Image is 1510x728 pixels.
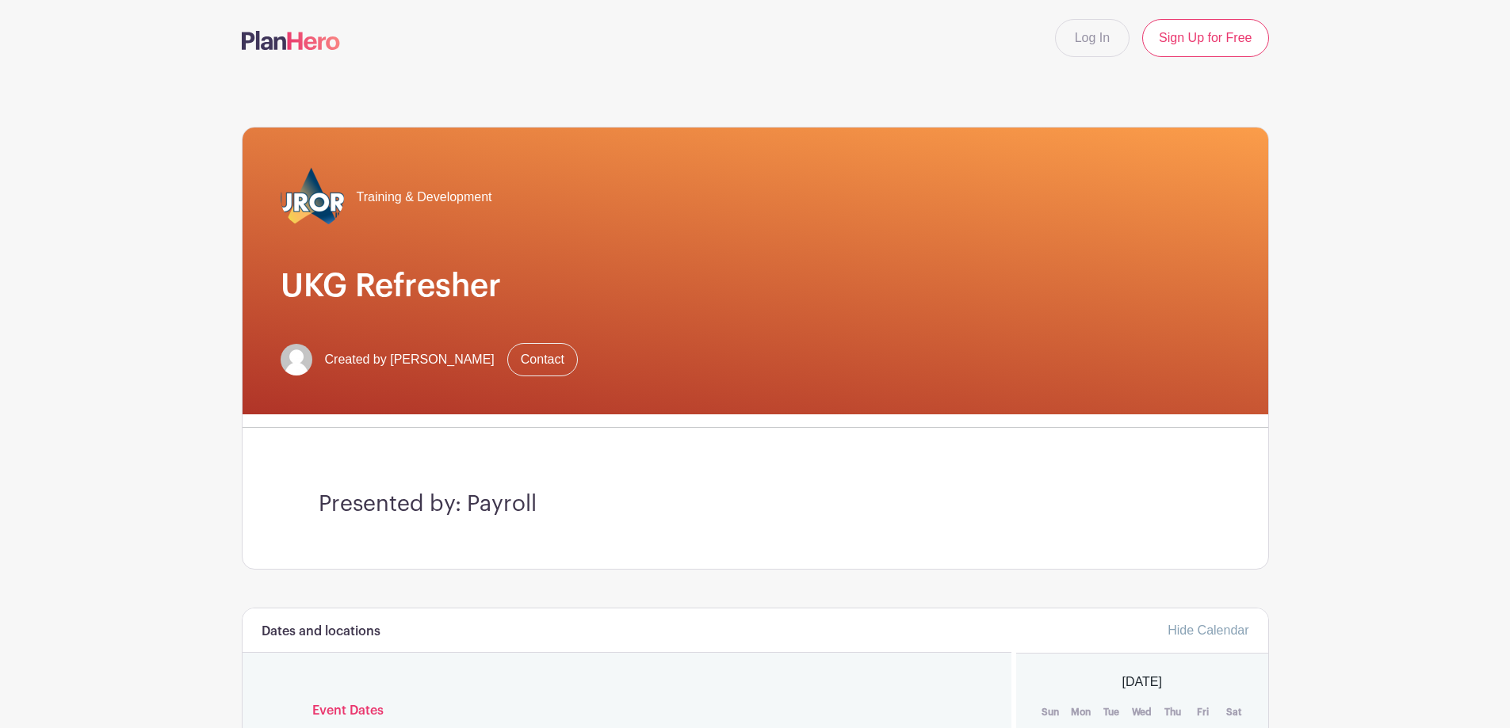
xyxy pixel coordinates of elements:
[262,624,380,639] h6: Dates and locations
[1218,704,1249,720] th: Sat
[1055,19,1130,57] a: Log In
[325,350,495,369] span: Created by [PERSON_NAME]
[1122,673,1162,692] span: [DATE]
[1035,704,1066,720] th: Sun
[357,188,492,207] span: Training & Development
[281,166,344,229] img: 2023_COA_Horiz_Logo_PMS_BlueStroke%204.png
[281,344,312,375] img: default-ce2991bfa6775e67f084385cd625a349d9dcbb7a52a09fb2fda1e96e2d18dcdb.png
[300,703,955,718] h6: Event Dates
[1142,19,1268,57] a: Sign Up for Free
[1188,704,1219,720] th: Fri
[1168,623,1248,637] a: Hide Calendar
[507,343,578,376] a: Contact
[242,31,340,50] img: logo-507f7623f17ff9eddc593b1ce0a138ce2505c220e1c5a4e2b4648c50719b7d32.svg
[319,491,1192,518] h3: Presented by: Payroll
[1096,704,1127,720] th: Tue
[1157,704,1188,720] th: Thu
[1127,704,1158,720] th: Wed
[281,267,1230,305] h1: UKG Refresher
[1066,704,1097,720] th: Mon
